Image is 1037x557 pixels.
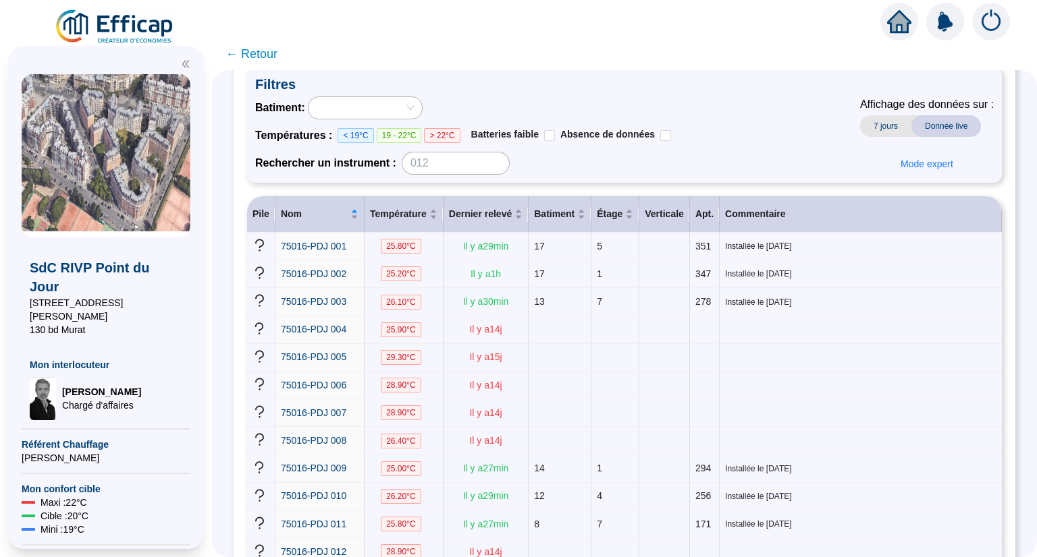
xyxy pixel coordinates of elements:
span: 5 [597,241,602,252]
span: 1 [597,463,602,473]
span: 75016-PDJ 008 [281,435,346,446]
span: Installée le [DATE] [725,519,996,529]
span: question [252,405,267,419]
span: Batteries faible [471,129,539,140]
span: Mini : 19 °C [41,523,84,536]
span: 17 [534,241,545,252]
span: 75016-PDJ 006 [281,380,346,390]
th: Verticale [639,196,690,233]
span: Batiment : [255,100,305,116]
span: 26.40 °C [381,434,421,448]
a: 75016-PDJ 004 [281,322,346,336]
span: Nom [281,207,348,221]
span: Rechercher un instrument : [255,155,396,171]
span: Températures : [255,127,338,144]
span: Mode expert [901,157,953,171]
span: Donnée live [911,115,981,137]
span: 75016-PDJ 005 [281,351,346,362]
span: Il y a 14 j [469,380,502,390]
span: Il y a 15 j [469,351,502,362]
span: 7 [597,519,602,529]
span: 75016-PDJ 012 [281,546,346,557]
span: ← Retour [225,45,277,63]
span: Il y a 27 min [463,463,509,473]
span: > 22°C [424,128,460,143]
span: Il y a 14 j [469,435,502,446]
a: 75016-PDJ 010 [281,489,346,503]
th: Batiment [529,196,591,233]
input: 012 [402,152,510,175]
span: 7 [597,296,602,307]
span: 19 - 22°C [377,128,422,143]
span: Installée le [DATE] [725,241,996,252]
th: Nom [275,196,365,233]
a: 75016-PDJ 002 [281,267,346,281]
th: Apt. [690,196,720,233]
th: Température [365,196,444,233]
span: Il y a 1 h [471,268,501,279]
span: 26.20 °C [381,489,421,504]
span: 7 jours [860,115,911,137]
a: 75016-PDJ 008 [281,434,346,448]
span: [STREET_ADDRESS][PERSON_NAME] [30,296,182,323]
span: question [252,349,267,363]
span: Installée le [DATE] [725,297,996,307]
img: efficap energie logo [54,8,176,46]
span: Température [370,207,427,221]
a: 75016-PDJ 005 [281,350,346,364]
span: question [252,432,267,446]
span: 75016-PDJ 002 [281,268,346,279]
img: alerts [926,3,964,40]
span: Référent Chauffage [22,438,190,451]
span: 29.30 °C [381,350,421,365]
span: < 19°C [338,128,373,143]
span: 25.80 °C [381,517,421,531]
button: Mode expert [890,153,964,175]
span: 8 [534,519,539,529]
th: Commentaire [720,196,1002,233]
span: 75016-PDJ 009 [281,463,346,473]
span: 75016-PDJ 003 [281,296,346,307]
span: double-left [181,59,190,69]
span: 75016-PDJ 007 [281,407,346,418]
span: question [252,488,267,502]
span: 25.90 °C [381,322,421,337]
span: 25.80 °C [381,239,421,254]
span: Pile [252,208,269,219]
a: 75016-PDJ 007 [281,406,346,420]
th: Étage [591,196,639,233]
span: Il y a 29 min [463,490,509,501]
span: Mon interlocuteur [30,358,182,372]
span: 294 [695,463,711,473]
span: Affichage des données sur : [860,96,994,113]
span: question [252,266,267,280]
span: Il y a 14 j [469,407,502,418]
span: 13 [534,296,545,307]
span: 75016-PDJ 001 [281,241,346,252]
span: 75016-PDJ 010 [281,490,346,501]
span: Installée le [DATE] [725,463,996,474]
span: 25.00 °C [381,461,421,476]
span: Il y a 14 j [469,546,502,557]
span: 351 [695,241,711,252]
span: SdC RIVP Point du Jour [30,258,182,296]
span: question [252,516,267,530]
span: 4 [597,490,602,501]
span: 12 [534,490,545,501]
span: Filtres [255,75,994,94]
span: Dernier relevé [449,207,512,221]
span: 171 [695,519,711,529]
span: 256 [695,490,711,501]
span: Il y a 14 j [469,324,502,334]
img: alerts [972,3,1010,40]
span: 75016-PDJ 004 [281,324,346,334]
span: Mon confort cible [22,482,190,496]
span: 278 [695,296,711,307]
span: 130 bd Murat [30,323,182,336]
img: Chargé d'affaires [30,377,57,420]
span: question [252,322,267,336]
span: 26.10 °C [381,295,421,310]
span: 347 [695,268,711,279]
span: Absence de données [560,129,655,140]
span: Il y a 30 min [463,296,509,307]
